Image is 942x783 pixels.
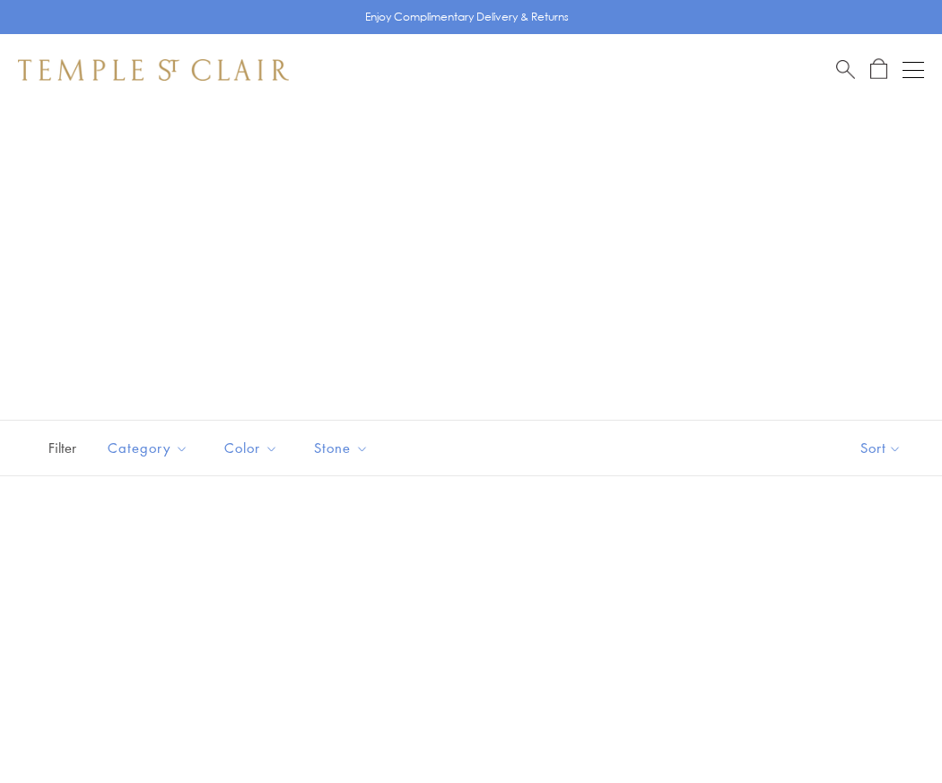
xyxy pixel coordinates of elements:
button: Open navigation [903,59,924,81]
p: Enjoy Complimentary Delivery & Returns [365,8,569,26]
a: Open Shopping Bag [870,58,887,81]
span: Stone [305,437,382,459]
button: Color [211,428,292,468]
img: Temple St. Clair [18,59,289,81]
span: Color [215,437,292,459]
button: Category [94,428,202,468]
button: Show sort by [820,421,942,475]
button: Stone [301,428,382,468]
span: Category [99,437,202,459]
a: Search [836,58,855,81]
